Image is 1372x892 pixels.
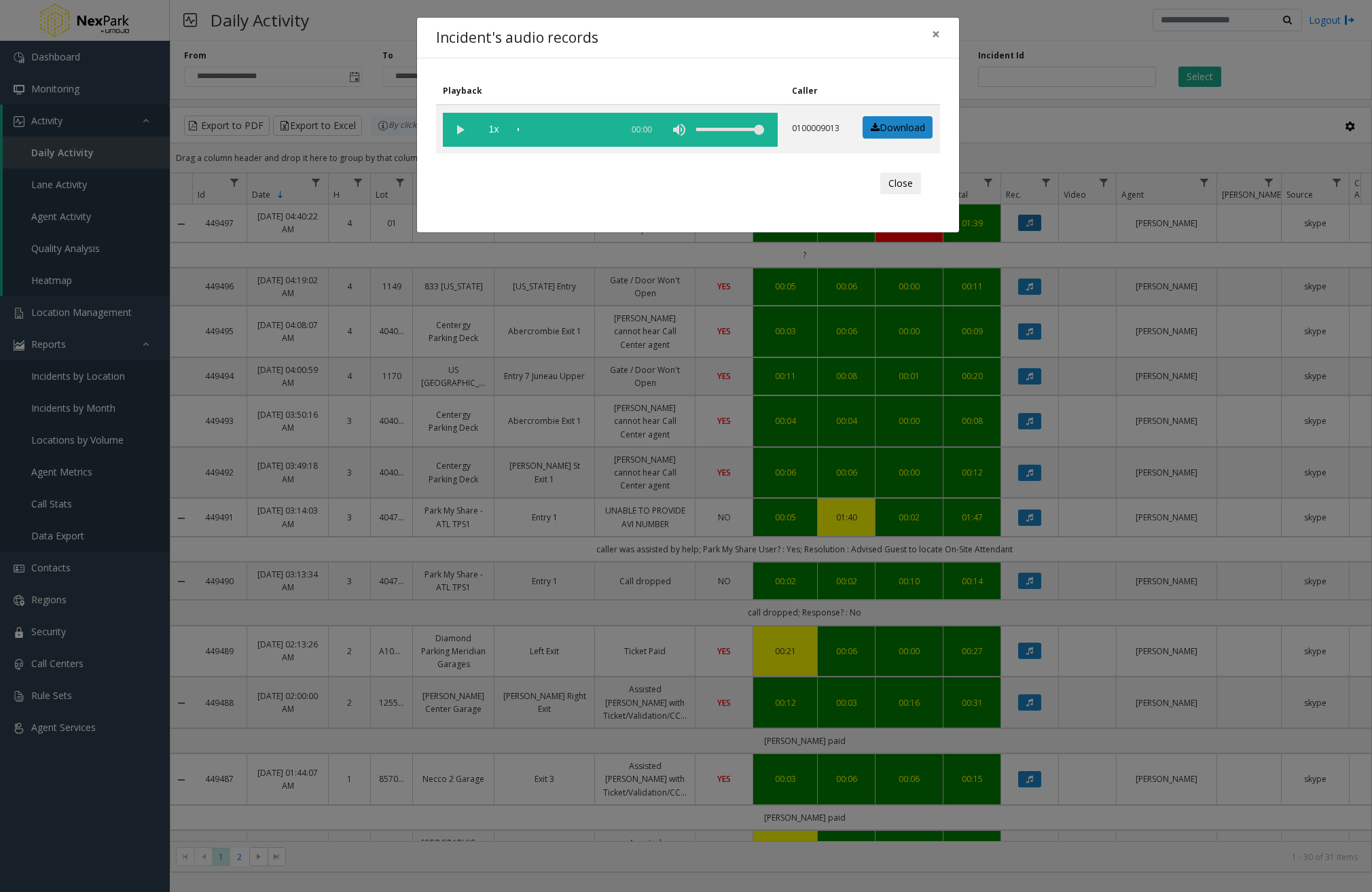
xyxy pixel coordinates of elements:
[785,77,851,105] th: Caller
[477,113,511,147] span: playback speed button
[696,113,764,147] div: volume level
[880,173,921,194] button: Close
[518,113,615,147] div: scrub bar
[792,122,844,135] p: 0100009013
[436,27,598,49] h4: Incident's audio records
[932,24,940,43] span: ×
[436,77,785,105] th: Playback
[922,18,950,51] button: Close
[863,116,933,139] a: Download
